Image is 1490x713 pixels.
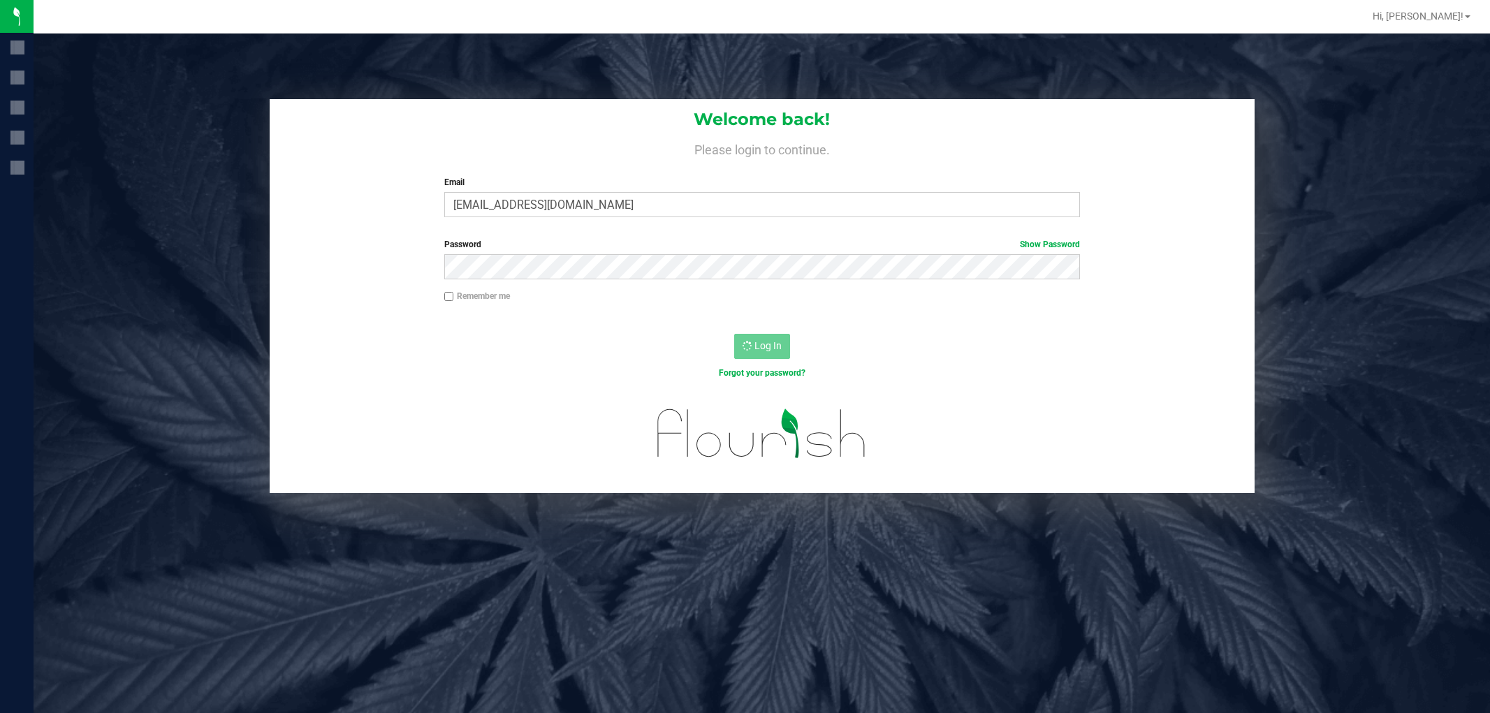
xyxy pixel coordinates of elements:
a: Show Password [1020,240,1080,249]
span: Log In [754,340,782,351]
h4: Please login to continue. [270,140,1255,156]
h1: Welcome back! [270,110,1255,128]
label: Remember me [444,290,510,302]
span: Hi, [PERSON_NAME]! [1373,10,1463,22]
a: Forgot your password? [719,368,805,378]
img: flourish_logo.svg [638,394,885,473]
input: Remember me [444,292,454,302]
label: Email [444,176,1080,189]
span: Password [444,240,481,249]
button: Log In [734,334,790,359]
